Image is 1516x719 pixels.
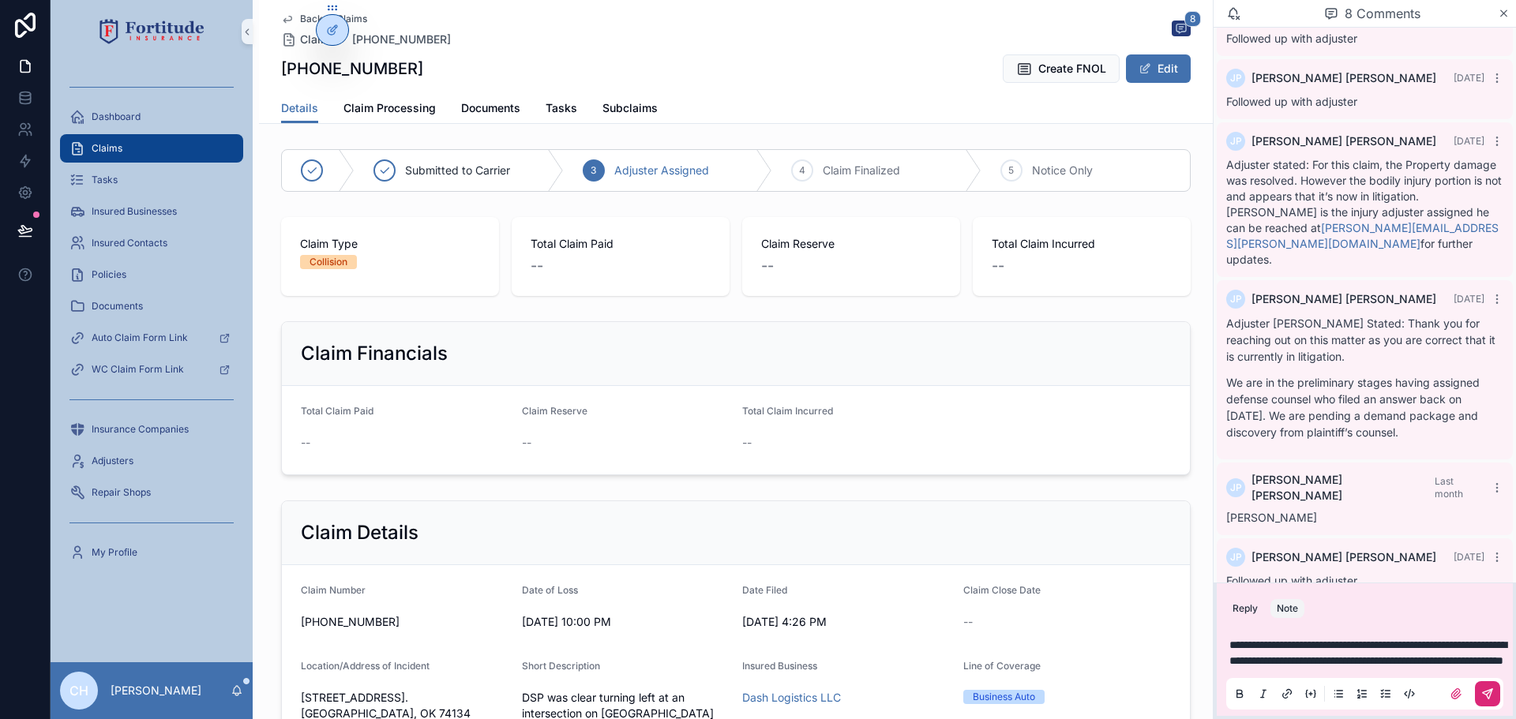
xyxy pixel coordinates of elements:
[1251,472,1435,504] span: [PERSON_NAME] [PERSON_NAME]
[963,660,1041,672] span: Line of Coverage
[300,32,336,47] span: Claims
[1032,163,1093,178] span: Notice Only
[1038,61,1106,77] span: Create FNOL
[522,660,600,672] span: Short Description
[992,236,1172,252] span: Total Claim Incurred
[1454,551,1484,563] span: [DATE]
[531,236,711,252] span: Total Claim Paid
[742,584,787,596] span: Date Filed
[1226,374,1503,440] p: We are in the preliminary stages having assigned defense counsel who filed an answer back on [DAT...
[92,455,133,467] span: Adjusters
[1251,70,1436,86] span: [PERSON_NAME] [PERSON_NAME]
[1226,221,1499,250] a: [PERSON_NAME][EMAIL_ADDRESS][PERSON_NAME][DOMAIN_NAME]
[405,163,510,178] span: Submitted to Carrier
[614,163,709,178] span: Adjuster Assigned
[1126,54,1191,83] button: Edit
[60,478,243,507] a: Repair Shops
[602,94,658,125] a: Subclaims
[60,447,243,475] a: Adjusters
[761,236,941,252] span: Claim Reserve
[92,486,151,499] span: Repair Shops
[60,415,243,444] a: Insurance Companies
[742,660,817,672] span: Insured Business
[352,32,451,47] a: [PHONE_NUMBER]
[60,355,243,384] a: WC Claim Form Link
[281,13,367,25] a: Back to Claims
[1251,291,1436,307] span: [PERSON_NAME] [PERSON_NAME]
[301,584,366,596] span: Claim Number
[60,538,243,567] a: My Profile
[301,614,509,630] span: [PHONE_NUMBER]
[301,520,418,545] h2: Claim Details
[1226,315,1503,365] p: Adjuster [PERSON_NAME] Stated: Thank you for reaching out on this matter as you are correct that ...
[1226,95,1357,108] span: Followed up with adjuster
[992,255,1004,277] span: --
[1230,72,1242,84] span: JP
[51,63,253,587] div: scrollable content
[963,584,1041,596] span: Claim Close Date
[522,405,587,417] span: Claim Reserve
[531,255,543,277] span: --
[1226,32,1357,45] span: Followed up with adjuster
[546,94,577,125] a: Tasks
[60,292,243,320] a: Documents
[742,435,752,451] span: --
[1226,599,1264,618] button: Reply
[742,690,841,706] a: Dash Logistics LLC
[343,100,436,116] span: Claim Processing
[522,435,531,451] span: --
[591,164,596,177] span: 3
[1008,164,1014,177] span: 5
[300,13,367,25] span: Back to Claims
[1251,549,1436,565] span: [PERSON_NAME] [PERSON_NAME]
[1270,599,1304,618] button: Note
[92,300,143,313] span: Documents
[761,255,774,277] span: --
[92,110,141,123] span: Dashboard
[1277,602,1298,615] div: Note
[60,197,243,226] a: Insured Businesses
[1454,72,1484,84] span: [DATE]
[963,614,973,630] span: --
[1454,293,1484,305] span: [DATE]
[1230,481,1242,494] span: JP
[60,134,243,163] a: Claims
[823,163,900,178] span: Claim Finalized
[343,94,436,125] a: Claim Processing
[281,58,423,80] h1: [PHONE_NUMBER]
[301,405,373,417] span: Total Claim Paid
[742,614,951,630] span: [DATE] 4:26 PM
[60,103,243,131] a: Dashboard
[1184,11,1201,27] span: 8
[1454,135,1484,147] span: [DATE]
[281,32,336,47] a: Claims
[99,19,205,44] img: App logo
[1003,54,1120,83] button: Create FNOL
[310,255,347,269] div: Collision
[301,435,310,451] span: --
[300,236,480,252] span: Claim Type
[602,100,658,116] span: Subclaims
[1230,293,1242,305] span: JP
[281,100,318,116] span: Details
[60,260,243,289] a: Policies
[92,174,118,186] span: Tasks
[301,341,448,366] h2: Claim Financials
[546,100,577,116] span: Tasks
[1345,4,1420,23] span: 8 Comments
[522,614,730,630] span: [DATE] 10:00 PM
[92,268,126,281] span: Policies
[1435,475,1463,500] span: Last month
[60,229,243,257] a: Insured Contacts
[69,681,88,700] span: CH
[461,94,520,125] a: Documents
[1251,133,1436,149] span: [PERSON_NAME] [PERSON_NAME]
[1226,158,1502,266] span: Adjuster stated: For this claim, the Property damage was resolved. However the bodily injury port...
[522,584,578,596] span: Date of Loss
[281,94,318,124] a: Details
[1230,551,1242,564] span: JP
[742,405,833,417] span: Total Claim Incurred
[1172,21,1191,39] button: 8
